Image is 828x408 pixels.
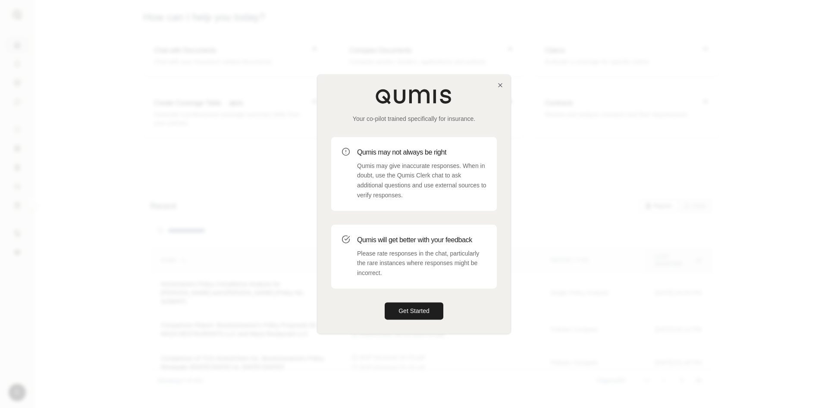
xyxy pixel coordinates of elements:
[331,114,497,123] p: Your co-pilot trained specifically for insurance.
[357,235,486,245] h3: Qumis will get better with your feedback
[385,302,443,319] button: Get Started
[375,89,453,104] img: Qumis Logo
[357,147,486,158] h3: Qumis may not always be right
[357,249,486,278] p: Please rate responses in the chat, particularly the rare instances where responses might be incor...
[357,161,486,200] p: Qumis may give inaccurate responses. When in doubt, use the Qumis Clerk chat to ask additional qu...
